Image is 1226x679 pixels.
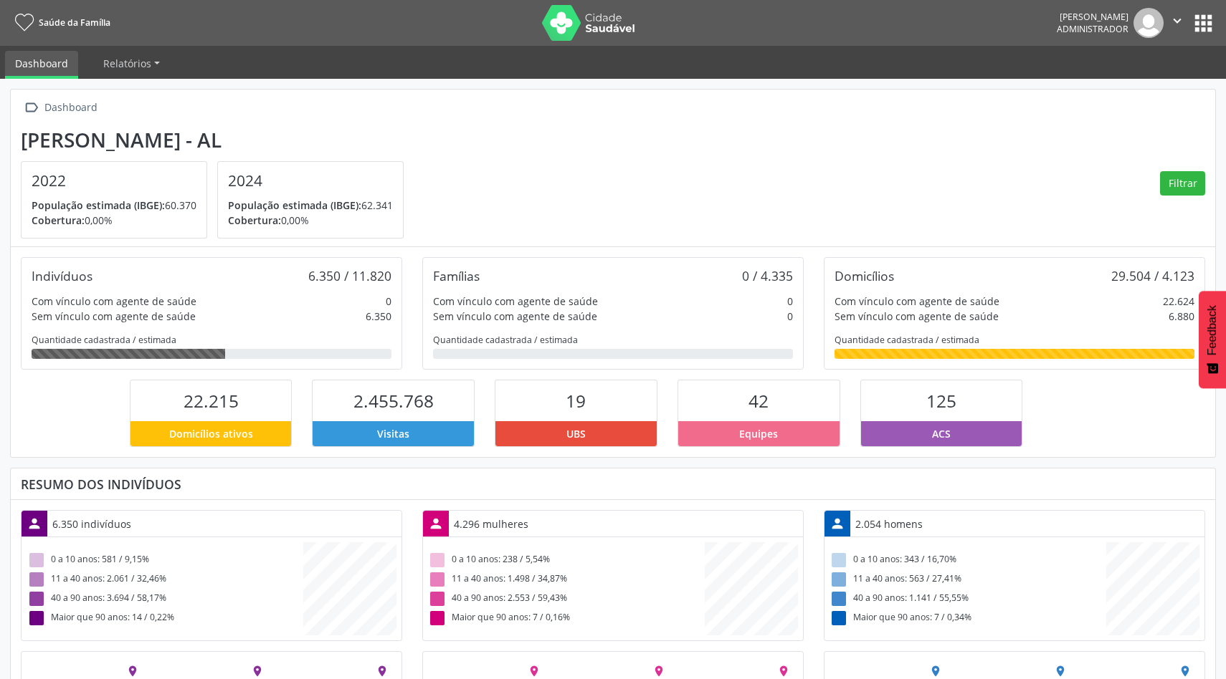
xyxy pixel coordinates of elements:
span: 22.215 [184,389,239,413]
span: 19 [566,389,586,413]
div: 22.624 [1163,294,1194,309]
i: person [27,516,42,531]
div: 6.880 [1169,309,1194,324]
span: Relatórios [103,57,151,70]
button: apps [1191,11,1216,36]
i: place [251,665,264,678]
div: Domicílios [835,268,894,284]
div: 6.350 / 11.820 [308,268,391,284]
div: Quantidade cadastrada / estimada [835,334,1194,346]
button:  [1164,8,1191,38]
i: place [777,665,790,678]
i: place [126,665,139,678]
div: Com vínculo com agente de saúde [433,294,598,309]
div: 0 [787,294,793,309]
div: 11 a 40 anos: 1.498 / 34,87% [428,569,705,589]
div: 40 a 90 anos: 3.694 / 58,17% [27,589,303,608]
div: Dashboard [42,97,100,118]
div: Quantidade cadastrada / estimada [32,334,391,346]
div: 4.296 mulheres [449,511,533,536]
div: Maior que 90 anos: 14 / 0,22% [27,608,303,627]
i: place [1054,665,1067,678]
div: Sem vínculo com agente de saúde [835,309,999,324]
div: [PERSON_NAME] [1057,11,1128,23]
div: Com vínculo com agente de saúde [835,294,999,309]
p: 60.370 [32,198,196,213]
span: Saúde da Família [39,16,110,29]
span: UBS [566,426,586,441]
div: Sem vínculo com agente de saúde [433,309,597,324]
i: place [929,665,942,678]
span: População estimada (IBGE): [32,198,165,212]
span: 125 [926,389,956,413]
span: Domicílios ativos [169,426,253,441]
a:  Dashboard [21,97,100,118]
div: 40 a 90 anos: 2.553 / 59,43% [428,589,705,608]
span: Visitas [377,426,409,441]
p: 0,00% [32,213,196,228]
a: Relatórios [93,51,170,76]
span: Feedback [1206,305,1219,355]
i: place [376,665,389,678]
h4: 2024 [228,172,393,190]
div: 6.350 [366,309,391,324]
div: Indivíduos [32,268,92,284]
button: Filtrar [1160,171,1205,196]
div: 2.054 homens [850,511,928,536]
h4: 2022 [32,172,196,190]
p: 62.341 [228,198,393,213]
i: place [1179,665,1192,678]
span: 2.455.768 [353,389,434,413]
a: Dashboard [5,51,78,79]
img: img [1134,8,1164,38]
span: Cobertura: [32,213,85,227]
i: place [528,665,541,678]
div: 0 a 10 anos: 343 / 16,70% [830,550,1106,569]
div: 40 a 90 anos: 1.141 / 55,55% [830,589,1106,608]
span: Cobertura: [228,213,281,227]
div: 0 / 4.335 [742,268,793,284]
div: Maior que 90 anos: 7 / 0,16% [428,608,705,627]
i:  [1169,13,1185,29]
div: Famílias [433,268,480,284]
span: ACS [932,426,951,441]
div: Com vínculo com agente de saúde [32,294,196,309]
span: 42 [749,389,769,413]
div: [PERSON_NAME] - AL [21,128,414,152]
div: Quantidade cadastrada / estimada [433,334,793,346]
i:  [21,97,42,118]
div: 0 a 10 anos: 238 / 5,54% [428,550,705,569]
div: 6.350 indivíduos [47,511,136,536]
div: Maior que 90 anos: 7 / 0,34% [830,608,1106,627]
div: 29.504 / 4.123 [1111,268,1194,284]
span: Equipes [739,426,778,441]
span: População estimada (IBGE): [228,198,361,212]
i: person [428,516,444,531]
p: 0,00% [228,213,393,228]
i: place [652,665,665,678]
div: 0 [386,294,391,309]
i: person [830,516,845,531]
button: Feedback - Mostrar pesquisa [1199,291,1226,388]
div: Resumo dos indivíduos [21,476,1205,492]
div: 0 a 10 anos: 581 / 9,15% [27,550,303,569]
div: Sem vínculo com agente de saúde [32,309,196,324]
div: 11 a 40 anos: 2.061 / 32,46% [27,569,303,589]
div: 0 [787,309,793,324]
a: Saúde da Família [10,11,110,34]
span: Administrador [1057,23,1128,35]
div: 11 a 40 anos: 563 / 27,41% [830,569,1106,589]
